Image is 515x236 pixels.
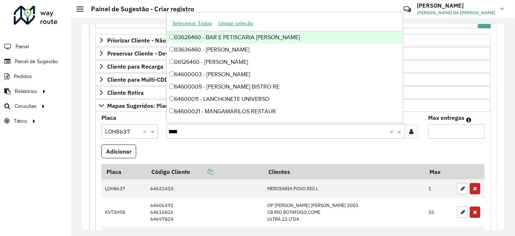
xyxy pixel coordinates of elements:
[107,64,163,69] span: Cliente para Recarga
[264,179,425,198] td: MERCEARIA POVO RIO L
[107,50,255,56] span: Preservar Cliente - Devem ficar no buffer, não roteirizar
[425,179,454,198] td: 1
[143,127,149,136] span: Clear all
[399,1,415,17] a: Contato Rápido
[390,127,396,136] span: Clear all
[14,73,32,80] span: Pedidos
[107,103,192,109] span: Mapas Sugeridos: Placa-Cliente
[425,198,454,227] td: 10
[167,56,403,68] div: 06126460 - [PERSON_NAME]
[14,102,37,110] span: Consultas
[95,86,491,99] a: Cliente Retira
[167,93,403,105] div: 64600011 - LANCHONETE UNIVERSO
[147,179,264,198] td: 64621410
[95,99,491,112] a: Mapas Sugeridos: Placa-Cliente
[101,198,147,227] td: KVT3H58
[16,43,29,50] span: Painel
[264,164,425,179] th: Clientes
[169,18,215,29] button: Selecionar Todos
[15,88,37,95] span: Relatórios
[167,31,403,44] div: 03626460 - BAR E PETISCARIA [PERSON_NAME]
[428,113,464,122] label: Max entregas
[15,58,58,65] span: Painel de Sugestão
[101,113,116,122] label: Placa
[101,164,147,179] th: Placa
[107,90,144,95] span: Cliente Retira
[466,117,471,123] em: Máximo de clientes que serão colocados na mesma rota com os clientes informados
[147,164,264,179] th: Código Cliente
[95,73,491,86] a: Cliente para Multi-CDD/Internalização
[95,47,491,60] a: Preservar Cliente - Devem ficar no buffer, não roteirizar
[167,118,403,130] div: 64600042 - QUITANDA LEO E MAR L
[95,34,491,46] a: Priorizar Cliente - Não podem ficar no buffer
[167,68,403,81] div: 64600003 - [PERSON_NAME]
[167,81,403,93] div: 64600009 - [PERSON_NAME] BISTRO RE
[167,44,403,56] div: 03636460 - [PERSON_NAME]
[190,168,213,175] a: Copiar
[95,60,491,73] a: Cliente para Recarga
[107,77,209,82] span: Cliente para Multi-CDD/Internalização
[417,2,495,9] h3: [PERSON_NAME]
[84,5,194,13] h2: Painel de Sugestão - Criar registro
[101,179,147,198] td: LOH8637
[101,145,136,158] button: Adicionar
[425,164,454,179] th: Max
[417,9,495,16] span: [PERSON_NAME] DA [PERSON_NAME]
[167,105,403,118] div: 64600021 - MANGAMARILOS RESTAUR
[14,117,27,125] span: Tático
[147,198,264,227] td: 64606391 64616826 64697824
[107,37,226,43] span: Priorizar Cliente - Não podem ficar no buffer
[166,12,403,123] ng-dropdown-panel: Options list
[215,18,256,29] button: Limpar seleção
[264,198,425,227] td: OP [PERSON_NAME] [PERSON_NAME] 2003 CB RIO BOTAFOGO COME ULTRA 12 LTDA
